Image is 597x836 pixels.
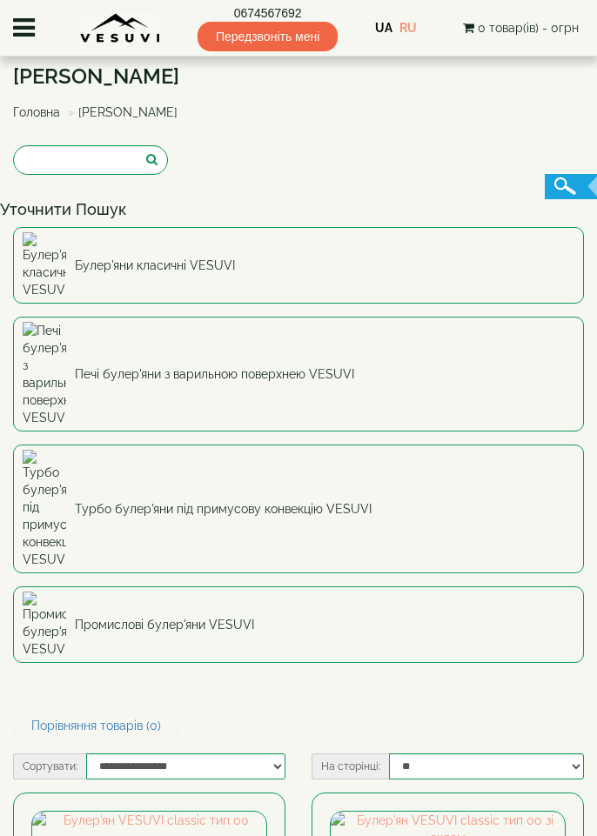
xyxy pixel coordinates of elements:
a: Порівняння товарів (0) [13,711,179,740]
a: Промислові булер'яни VESUVI Промислові булер'яни VESUVI [13,586,584,663]
img: Турбо булер'яни під примусову конвекцію VESUVI [23,450,66,568]
img: Завод VESUVI [80,13,160,43]
span: 0 товар(ів) - 0грн [478,21,579,35]
img: Булер'яни класичні VESUVI [23,232,66,298]
label: На сторінці: [312,753,389,779]
a: Булер'яни класичні VESUVI Булер'яни класичні VESUVI [13,227,584,304]
a: Головна [13,105,60,119]
li: [PERSON_NAME] [64,104,178,121]
button: 0 товар(ів) - 0грн [458,18,584,37]
a: RU [399,21,417,35]
img: Промислові булер'яни VESUVI [23,592,66,658]
a: 0674567692 [198,4,338,22]
span: Передзвоніть мені [198,22,338,51]
img: Печі булер'яни з варильною поверхнею VESUVI [23,322,66,426]
a: Турбо булер'яни під примусову конвекцію VESUVI Турбо булер'яни під примусову конвекцію VESUVI [13,445,584,573]
h1: [PERSON_NAME] [13,65,584,88]
a: Печі булер'яни з варильною поверхнею VESUVI Печі булер'яни з варильною поверхнею VESUVI [13,317,584,431]
a: UA [375,21,392,35]
label: Сортувати: [13,753,86,779]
